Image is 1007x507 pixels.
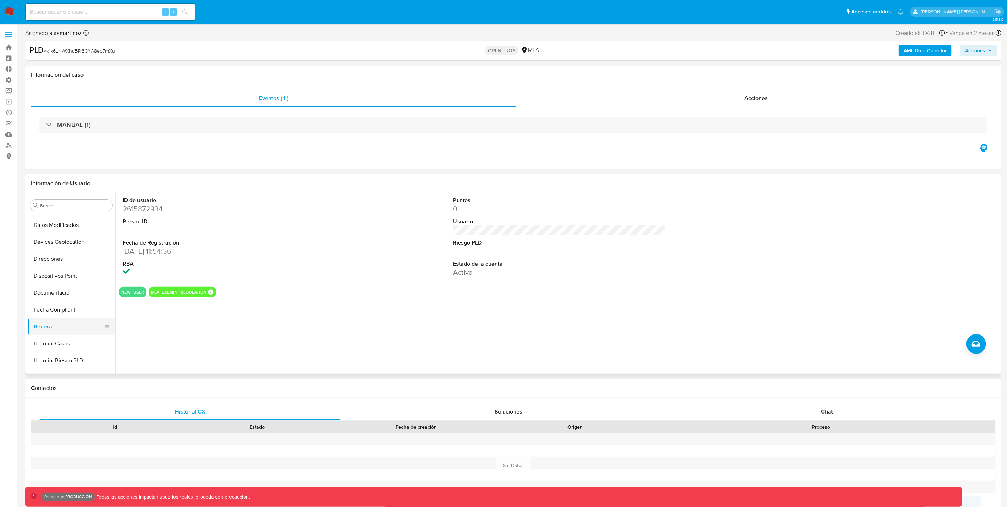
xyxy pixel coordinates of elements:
button: General [27,318,110,335]
span: Historial CX [175,408,205,416]
div: Estado [191,423,324,430]
span: Chat [821,408,833,416]
button: Fecha Compliant [27,301,115,318]
div: Proceso [651,423,990,430]
a: Notificaciones [898,9,904,15]
button: Devices Geolocation [27,234,115,251]
dt: ID de usuario [123,197,336,204]
dt: RBA [123,260,336,268]
a: Salir [994,8,1002,16]
div: Fecha de creación [333,423,499,430]
dd: 0 [453,204,666,214]
p: Ambiente: PRODUCCIÓN [44,495,92,498]
button: Direcciones [27,251,115,267]
dd: 2615872934 [123,204,336,214]
button: AML Data Collector [899,45,952,56]
dd: - [123,225,336,235]
dt: Estado de la cuenta [453,260,666,268]
b: PLD [30,44,44,55]
div: MLA [521,47,539,54]
input: Buscar [40,203,110,209]
dd: [DATE] 11:54:36 [123,246,336,256]
h1: Información del caso [31,71,996,78]
button: Acciones [960,45,997,56]
h1: Información de Usuario [31,180,90,187]
div: MANUAL (1) [39,117,987,133]
h1: Contactos [31,385,996,392]
span: # k1k6LNWXhuBRI3OYA8eo7mXu [44,47,115,54]
button: Historial Riesgo PLD [27,352,115,369]
span: Acciones [965,45,985,56]
button: Datos Modificados [27,217,115,234]
h3: MANUAL (1) [57,121,91,129]
div: Origen [509,423,641,430]
button: Historial de conversaciones [27,369,115,386]
span: - [946,28,948,38]
input: Buscar usuario o caso... [26,7,195,17]
span: Asignado a [25,29,82,37]
div: Creado el: [DATE] [896,28,945,38]
dd: - [453,246,666,256]
b: asmartinez [52,29,82,37]
span: Eventos ( 1 ) [259,94,288,102]
p: leidy.martinez@mercadolibre.com.co [921,8,992,15]
dt: Fecha de Registración [123,239,336,247]
dd: Activa [453,267,666,277]
dt: Puntos [453,197,666,204]
p: Todas las acciones impactan usuarios reales, proceda con precaución. [95,494,250,500]
button: Dispositivos Point [27,267,115,284]
button: Documentación [27,284,115,301]
span: Acciones [744,94,768,102]
b: AML Data Collector [904,45,947,56]
span: Soluciones [495,408,522,416]
dt: Riesgo PLD [453,239,666,247]
button: Historial Casos [27,335,115,352]
dt: Usuario [453,218,666,225]
button: search-icon [178,7,192,17]
dt: Person ID [123,218,336,225]
div: Id [49,423,181,430]
span: Vence en 2 meses [950,29,995,37]
span: ⌥ [163,8,168,15]
span: Accesos rápidos [851,8,891,16]
span: s [172,8,174,15]
button: Buscar [33,203,38,208]
p: OPEN - ROS [485,46,518,55]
